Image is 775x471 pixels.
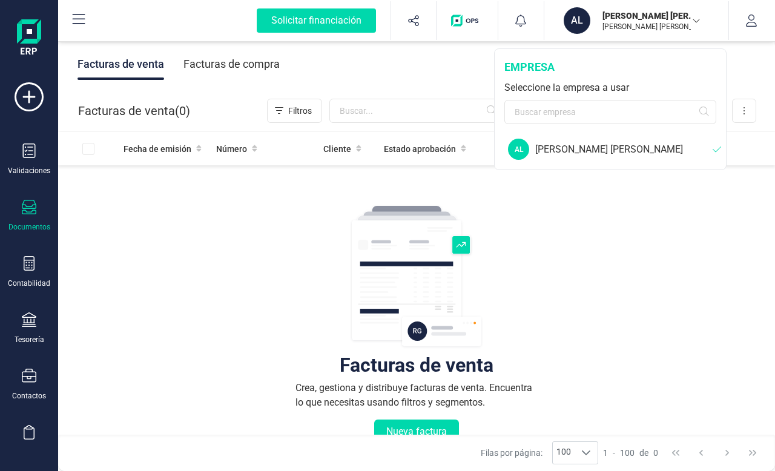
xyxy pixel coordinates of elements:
[504,100,716,124] input: Buscar empresa
[15,335,44,344] div: Tesorería
[602,10,699,22] p: [PERSON_NAME] [PERSON_NAME]
[124,143,191,155] span: Fecha de emisión
[508,139,529,160] div: AL
[374,420,459,444] button: Nueva factura
[12,391,46,401] div: Contactos
[603,447,658,459] div: -
[295,381,538,410] div: Crea, gestiona y distribuye facturas de venta. Encuentra lo que necesitas usando filtros y segmen...
[329,99,504,123] input: Buscar...
[481,441,598,464] div: Filas por página:
[444,1,490,40] button: Logo de OPS
[8,166,50,176] div: Validaciones
[664,441,687,464] button: First Page
[267,99,322,123] button: Filtros
[741,441,764,464] button: Last Page
[620,447,635,459] span: 100
[8,222,50,232] div: Documentos
[340,359,493,371] div: Facturas de venta
[602,22,699,31] p: [PERSON_NAME] [PERSON_NAME]
[559,1,714,40] button: AL[PERSON_NAME] [PERSON_NAME][PERSON_NAME] [PERSON_NAME]
[653,447,658,459] span: 0
[179,102,186,119] span: 0
[603,447,608,459] span: 1
[716,441,739,464] button: Next Page
[216,143,247,155] span: Número
[242,1,391,40] button: Solicitar financiación
[77,48,164,80] div: Facturas de venta
[17,19,41,58] img: Logo Finanedi
[257,8,376,33] div: Solicitar financiación
[504,81,716,95] div: Seleccione la empresa a usar
[690,441,713,464] button: Previous Page
[183,48,280,80] div: Facturas de compra
[553,442,575,464] span: 100
[78,99,190,123] div: Facturas de venta ( )
[288,105,312,117] span: Filtros
[564,7,590,34] div: AL
[504,59,716,76] div: empresa
[384,143,456,155] span: Estado aprobación
[350,204,483,349] img: img-empty-table.svg
[323,143,351,155] span: Cliente
[535,142,713,157] div: [PERSON_NAME] [PERSON_NAME]
[639,447,648,459] span: de
[8,278,50,288] div: Contabilidad
[451,15,483,27] img: Logo de OPS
